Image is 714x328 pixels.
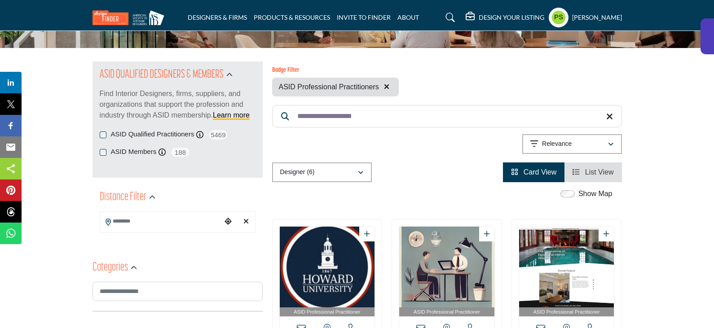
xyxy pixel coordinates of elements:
span: ASID Professional Practitioner [521,308,613,316]
span: 188 [170,147,190,158]
img: Site Logo [93,10,169,25]
span: ASID Professional Practitioners [279,82,379,92]
span: Card View [524,168,557,176]
h5: [PERSON_NAME] [572,13,622,22]
input: Search Location [100,213,221,230]
a: Learn more [213,111,250,119]
h2: Distance Filter [100,189,146,206]
a: View Card [511,168,556,176]
a: Open Listing in new tab [399,227,494,317]
button: Show hide supplier dropdown [549,8,569,27]
label: ASID Qualified Practitioners [111,129,194,140]
input: ASID Qualified Practitioners checkbox [100,131,106,138]
a: INVITE TO FINDER [337,13,391,21]
input: ASID Members checkbox [100,149,106,156]
button: Designer (6) [272,162,372,182]
span: ASID Professional Practitioner [401,308,493,316]
h2: Categories [93,260,128,276]
label: ASID Members [111,147,157,157]
h2: ASID QUALIFIED DESIGNERS & MEMBERS [100,67,224,83]
li: List View [564,162,621,182]
a: PRODUCTS & RESOURCES [254,13,330,21]
a: ABOUT [397,13,419,21]
a: Add To List [484,230,490,238]
img: Jacqueline Williams [399,227,494,307]
h6: Badge Filter [272,67,399,74]
div: Clear search location [239,212,253,232]
div: DESIGN YOUR LISTING [466,12,544,23]
label: Show Map [578,188,613,199]
span: List View [585,168,614,176]
a: Add To List [603,230,609,238]
span: 5469 [208,129,228,140]
a: Add To List [364,230,370,238]
a: View List [573,168,613,176]
button: Relevance [522,134,622,154]
a: DESIGNERS & FIRMS [188,13,247,21]
a: Open Listing in new tab [519,227,614,317]
h5: DESIGN YOUR LISTING [479,13,544,22]
p: Designer (6) [280,168,315,177]
input: Search Keyword [272,105,622,127]
div: Choose your current location [221,212,235,232]
p: Relevance [542,140,572,149]
p: Find Interior Designers, firms, suppliers, and organizations that support the profession and indu... [100,88,256,121]
li: Card View [503,162,564,182]
a: Open Listing in new tab [280,227,375,317]
a: Search [437,10,461,25]
img: Jacqueline Carmichael, ASID [280,227,375,307]
img: Jacqueline Holzheimer [519,227,614,307]
input: Search Category [93,282,263,301]
span: ASID Professional Practitioner [282,308,373,316]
